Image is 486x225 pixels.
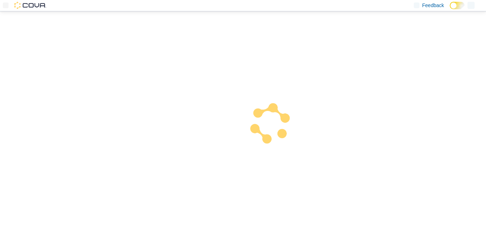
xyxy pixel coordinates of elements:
[422,2,444,9] span: Feedback
[243,97,296,150] img: cova-loader
[14,2,46,9] img: Cova
[450,2,465,9] input: Dark Mode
